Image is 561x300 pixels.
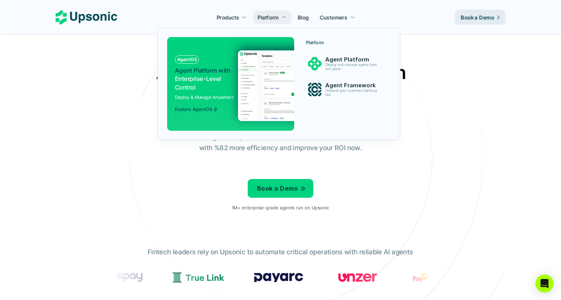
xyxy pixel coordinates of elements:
[217,13,239,21] p: Products
[325,82,381,89] p: Agent Framework
[159,132,402,154] p: From onboarding to compliance to settlement to autonomous control. Work with %82 more efficiency ...
[167,37,294,131] a: AgentOSAgent Platform withEnterprise-Level ControlDeploy & Manage AnywhereExplore AgentOS
[455,10,506,25] a: Book a Demo
[293,10,313,24] a: Blog
[257,183,298,194] p: Book a Demo
[320,13,347,21] p: Customers
[148,247,413,258] p: Fintech leaders rely on Upsonic to automate critical operations with reliable AI agents
[232,205,329,210] p: 1M+ enterprise-grade agents run on Upsonic
[175,94,234,101] p: Deploy & Manage Anywhere
[325,89,380,97] p: Onboard your customers lightning fast
[175,67,230,74] span: Agent Platform with
[150,60,412,110] h2: Agentic AI Platform for FinTech Operations
[325,63,380,71] p: Deploy and manage agents from one place
[177,57,197,62] p: AgentOS
[325,56,381,63] p: Agent Platform
[175,107,218,112] span: Explore AgentOS
[212,10,251,24] a: Products
[298,13,309,21] p: Blog
[258,13,279,21] p: Platform
[175,107,212,112] p: Explore AgentOS
[306,40,324,45] p: Platform
[248,179,313,198] a: Book a Demo
[175,66,232,91] p: Enterprise-Level Control
[461,13,494,21] p: Book a Demo
[536,275,554,293] div: Open Intercom Messenger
